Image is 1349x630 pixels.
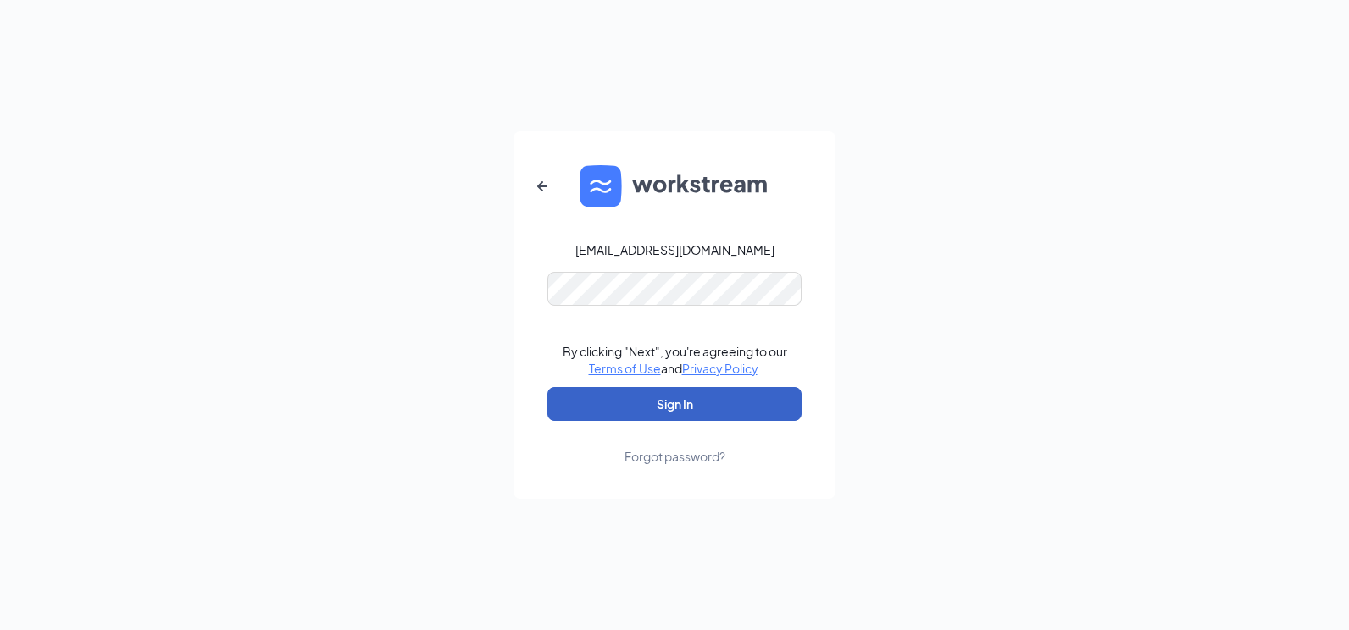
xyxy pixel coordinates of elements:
[589,361,661,376] a: Terms of Use
[682,361,758,376] a: Privacy Policy
[575,241,774,258] div: [EMAIL_ADDRESS][DOMAIN_NAME]
[547,387,802,421] button: Sign In
[522,166,563,207] button: ArrowLeftNew
[625,448,725,465] div: Forgot password?
[532,176,552,196] svg: ArrowLeftNew
[580,165,769,207] img: WS logo and Workstream text
[563,343,787,377] div: By clicking "Next", you're agreeing to our and .
[625,421,725,465] a: Forgot password?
